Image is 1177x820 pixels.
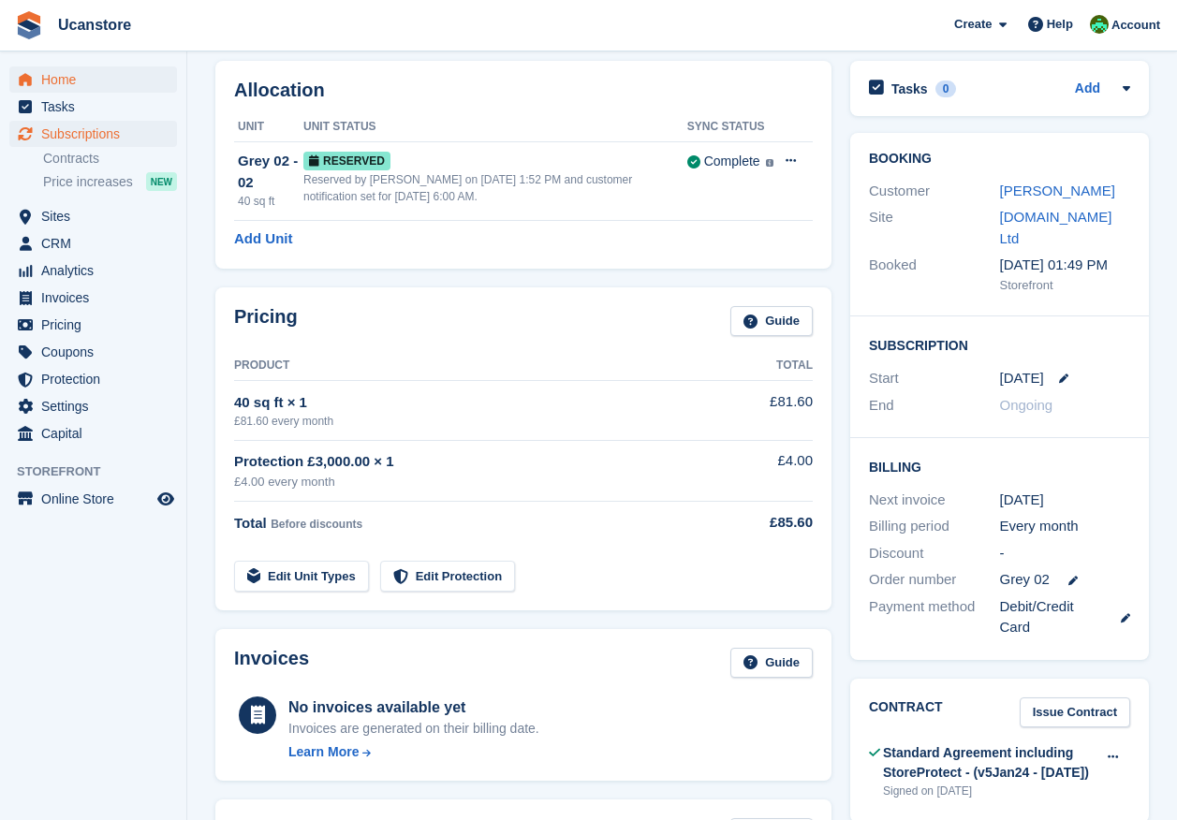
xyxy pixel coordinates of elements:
span: Subscriptions [41,121,154,147]
span: Pricing [41,312,154,338]
div: Reserved by [PERSON_NAME] on [DATE] 1:52 PM and customer notification set for [DATE] 6:00 AM. [303,171,687,205]
div: Start [869,368,1000,389]
img: Leanne Tythcott [1090,15,1109,34]
span: Reserved [303,152,390,170]
a: menu [9,285,177,311]
a: Edit Unit Types [234,561,369,592]
div: Booked [869,255,1000,294]
h2: Billing [869,457,1130,476]
span: Before discounts [271,518,362,531]
div: 0 [935,81,957,97]
div: Site [869,207,1000,249]
th: Sync Status [687,112,773,142]
h2: Tasks [891,81,928,97]
div: Billing period [869,516,1000,537]
a: Contracts [43,150,177,168]
span: Account [1111,16,1160,35]
div: £81.60 every month [234,413,736,430]
div: Discount [869,543,1000,564]
td: £81.60 [736,381,813,440]
a: menu [9,203,177,229]
th: Unit [234,112,303,142]
div: Invoices are generated on their billing date. [288,719,539,739]
div: Storefront [1000,276,1131,295]
a: Edit Protection [380,561,515,592]
div: Debit/Credit Card [1000,596,1131,638]
th: Product [234,351,736,381]
a: menu [9,312,177,338]
th: Total [736,351,813,381]
a: menu [9,121,177,147]
a: Price increases NEW [43,171,177,192]
span: Create [954,15,992,34]
a: menu [9,94,177,120]
a: Issue Contract [1020,697,1130,728]
span: Total [234,515,267,531]
a: menu [9,420,177,447]
div: [DATE] [1000,490,1131,511]
a: Ucanstore [51,9,139,40]
span: Home [41,66,154,93]
span: Sites [41,203,154,229]
a: Learn More [288,742,539,762]
div: Customer [869,181,1000,202]
h2: Allocation [234,80,813,101]
a: menu [9,66,177,93]
div: 40 sq ft × 1 [234,392,736,414]
div: Protection £3,000.00 × 1 [234,451,736,473]
div: Learn More [288,742,359,762]
a: menu [9,393,177,419]
a: menu [9,486,177,512]
span: Coupons [41,339,154,365]
img: icon-info-grey-7440780725fd019a000dd9b08b2336e03edf1995a4989e88bcd33f0948082b44.svg [766,159,773,167]
h2: Booking [869,152,1130,167]
div: End [869,395,1000,417]
div: £85.60 [736,512,813,534]
div: Grey 02 - 02 [238,151,303,193]
span: CRM [41,230,154,256]
div: Every month [1000,516,1131,537]
a: menu [9,339,177,365]
span: Ongoing [1000,397,1053,413]
div: No invoices available yet [288,696,539,719]
h2: Contract [869,697,943,728]
div: Payment method [869,596,1000,638]
span: Protection [41,366,154,392]
div: 40 sq ft [238,193,303,210]
h2: Pricing [234,306,298,337]
div: Next invoice [869,490,1000,511]
time: 2025-09-08 00:00:00 UTC [1000,368,1044,389]
a: menu [9,230,177,256]
h2: Invoices [234,648,309,679]
a: Add [1075,79,1100,100]
td: £4.00 [736,440,813,501]
div: Complete [704,152,760,171]
div: [DATE] 01:49 PM [1000,255,1131,276]
div: NEW [146,172,177,191]
span: Price increases [43,173,133,191]
div: Order number [869,569,1000,591]
a: [PERSON_NAME] [1000,183,1115,198]
div: Standard Agreement including StoreProtect - (v5Jan24 - [DATE]) [883,743,1096,783]
span: Analytics [41,257,154,284]
span: Capital [41,420,154,447]
span: Help [1047,15,1073,34]
span: Invoices [41,285,154,311]
span: Tasks [41,94,154,120]
a: menu [9,257,177,284]
th: Unit Status [303,112,687,142]
a: Add Unit [234,228,292,250]
img: stora-icon-8386f47178a22dfd0bd8f6a31ec36ba5ce8667c1dd55bd0f319d3a0aa187defe.svg [15,11,43,39]
span: Grey 02 [1000,569,1050,591]
a: Guide [730,648,813,679]
div: Signed on [DATE] [883,783,1096,799]
span: Storefront [17,462,186,481]
a: [DOMAIN_NAME] Ltd [1000,209,1112,246]
span: Online Store [41,486,154,512]
h2: Subscription [869,335,1130,354]
a: menu [9,366,177,392]
div: £4.00 every month [234,473,736,491]
span: Settings [41,393,154,419]
a: Preview store [154,488,177,510]
a: Guide [730,306,813,337]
